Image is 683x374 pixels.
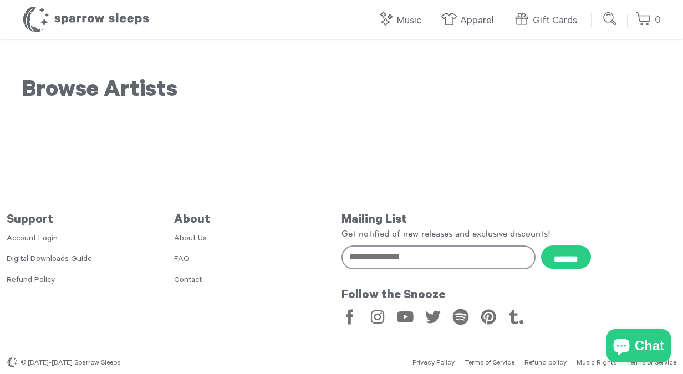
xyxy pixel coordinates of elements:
a: Privacy Policy [412,360,455,367]
a: About Us [174,235,207,244]
a: FAQ [174,255,190,264]
input: Submit [599,8,621,30]
a: Instagram [369,309,386,325]
h1: Browse Artists [22,78,661,106]
h5: Mailing List [341,213,676,228]
a: Music Rights [577,360,616,367]
a: Account Login [7,235,58,244]
a: YouTube [397,309,414,325]
a: Terms of Service [626,360,676,367]
h5: Follow the Snooze [341,289,676,303]
p: Get notified of new releases and exclusive discounts! [341,228,676,240]
a: Refund Policy [7,276,55,285]
h5: Support [7,213,174,228]
a: Twitter [425,309,441,325]
a: Music [378,9,427,33]
a: Apparel [441,9,499,33]
a: Contact [174,276,202,285]
inbox-online-store-chat: Shopify online store chat [603,329,674,365]
span: © [DATE]-[DATE] Sparrow Sleeps [21,360,120,367]
a: Digital Downloads Guide [7,255,92,264]
a: Refund policy [524,360,567,367]
a: Gift Cards [513,9,583,33]
a: Tumblr [508,309,524,325]
a: 0 [635,8,661,32]
a: Facebook [341,309,358,325]
h1: Sparrow Sleeps [22,6,150,33]
a: Pinterest [480,309,497,325]
a: Spotify [452,309,469,325]
h5: About [174,213,341,228]
a: Terms of Service [465,360,514,367]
